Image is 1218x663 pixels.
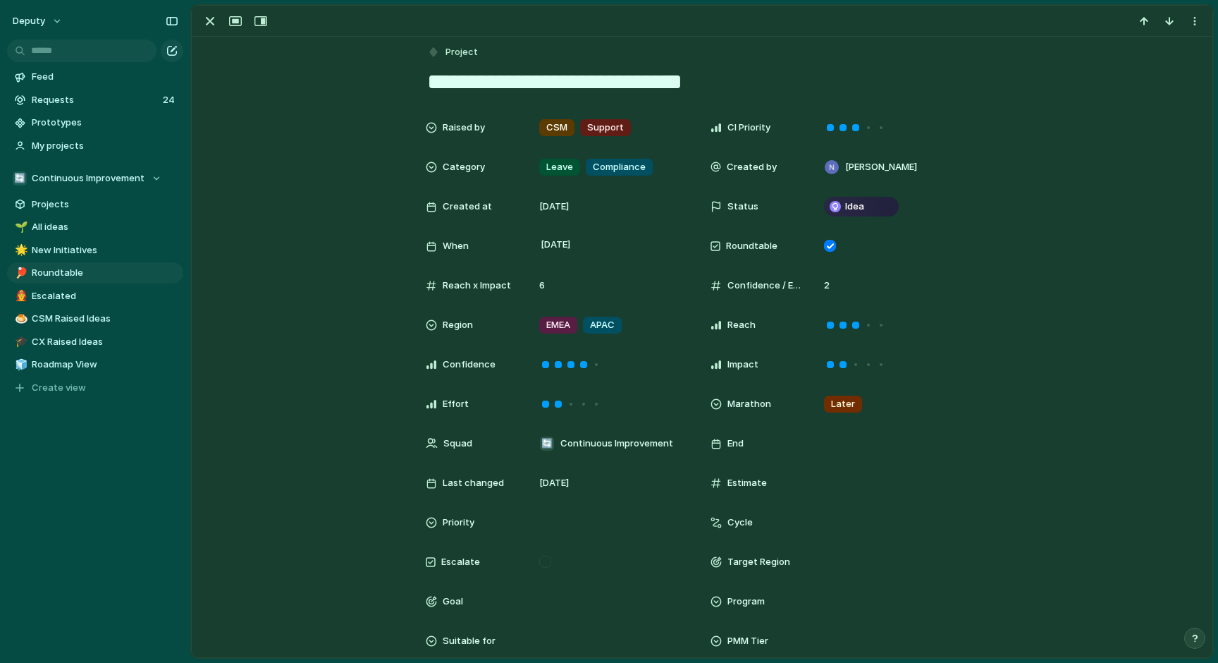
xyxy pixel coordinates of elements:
[163,93,178,107] span: 24
[727,121,770,135] span: CI Priority
[727,279,801,293] span: Confidence / Effort
[534,279,550,293] span: 6
[7,194,183,215] a: Projects
[727,397,771,411] span: Marathon
[587,121,624,135] span: Support
[7,168,183,189] button: 🔄Continuous Improvement
[443,516,474,530] span: Priority
[32,171,144,185] span: Continuous Improvement
[32,289,178,303] span: Escalated
[15,357,25,373] div: 🧊
[443,160,485,174] span: Category
[727,634,768,648] span: PMM Tier
[727,160,777,174] span: Created by
[7,377,183,399] button: Create view
[560,437,673,451] span: Continuous Improvement
[443,318,473,332] span: Region
[445,45,478,59] span: Project
[546,160,573,174] span: Leave
[7,308,183,329] a: 🍮CSM Raised Ideas
[727,516,753,530] span: Cycle
[727,437,744,451] span: End
[443,121,485,135] span: Raised by
[13,289,27,303] button: 👨‍🚒
[727,595,765,609] span: Program
[727,555,790,569] span: Target Region
[7,286,183,307] a: 👨‍🚒Escalated
[15,334,25,350] div: 🎓
[32,266,178,280] span: Roundtable
[13,243,27,257] button: 🌟
[13,312,27,326] button: 🍮
[443,200,492,214] span: Created at
[443,634,496,648] span: Suitable for
[539,200,569,214] span: [DATE]
[818,279,835,293] span: 2
[32,220,178,234] span: All ideas
[13,335,27,349] button: 🎓
[7,262,183,284] a: 🏓Roundtable
[546,318,570,332] span: EMEA
[32,358,178,372] span: Roadmap View
[7,112,183,133] a: Prototypes
[727,476,767,490] span: Estimate
[32,243,178,257] span: New Initiatives
[7,354,183,375] a: 🧊Roadmap View
[590,318,615,332] span: APAC
[32,197,178,212] span: Projects
[15,288,25,304] div: 👨‍🚒
[443,397,469,411] span: Effort
[831,397,855,411] span: Later
[443,358,496,372] span: Confidence
[7,240,183,261] a: 🌟New Initiatives
[32,70,178,84] span: Feed
[727,200,758,214] span: Status
[13,266,27,280] button: 🏓
[7,217,183,238] a: 🌱All ideas
[727,318,756,332] span: Reach
[15,242,25,258] div: 🌟
[15,219,25,236] div: 🌱
[546,121,567,135] span: CSM
[13,220,27,234] button: 🌱
[593,160,646,174] span: Compliance
[7,66,183,87] a: Feed
[726,239,777,253] span: Roundtable
[7,135,183,157] a: My projects
[7,90,183,111] a: Requests24
[32,381,86,395] span: Create view
[15,311,25,327] div: 🍮
[727,358,758,372] span: Impact
[441,555,480,569] span: Escalate
[537,236,574,253] span: [DATE]
[443,239,469,253] span: When
[32,139,178,153] span: My projects
[13,14,45,28] span: deputy
[424,42,482,63] button: Project
[443,279,511,293] span: Reach x Impact
[539,476,569,490] span: [DATE]
[13,171,27,185] div: 🔄
[540,437,554,451] div: 🔄
[32,335,178,349] span: CX Raised Ideas
[32,116,178,130] span: Prototypes
[443,476,504,490] span: Last changed
[443,437,472,451] span: Squad
[443,595,463,609] span: Goal
[32,93,159,107] span: Requests
[6,10,70,32] button: deputy
[15,265,25,281] div: 🏓
[845,160,917,174] span: [PERSON_NAME]
[13,358,27,372] button: 🧊
[32,312,178,326] span: CSM Raised Ideas
[845,200,864,214] span: Idea
[7,331,183,353] a: 🎓CX Raised Ideas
